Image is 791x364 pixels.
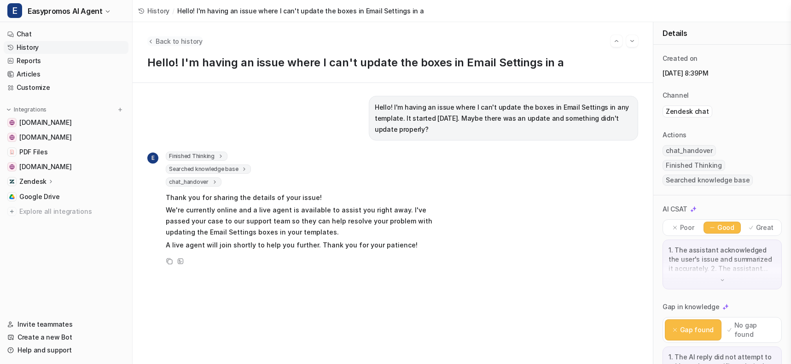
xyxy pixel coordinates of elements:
a: Chat [4,28,128,41]
p: A live agent will join shortly to help you further. Thank you for your patience! [166,240,435,251]
span: Finished Thinking [166,152,227,161]
p: We're currently online and a live agent is available to assist you right away. I've passed your c... [166,205,435,238]
span: Searched knowledge base [663,175,753,186]
img: www.notion.com [9,120,15,125]
img: Zendesk [9,179,15,184]
p: 1. The assistant acknowledged the user's issue and summarized it accurately. 2. The assistant inf... [669,246,776,273]
p: Created on [663,54,698,63]
span: Finished Thinking [663,160,725,171]
p: [DATE] 8:39PM [663,69,782,78]
span: [DOMAIN_NAME] [19,133,71,142]
span: chat_handover [663,145,716,156]
a: Create a new Bot [4,331,128,344]
p: Channel [663,91,689,100]
p: Integrations [14,106,47,113]
a: easypromos-apiref.redoc.ly[DOMAIN_NAME] [4,131,128,144]
p: Great [756,223,774,232]
span: [DOMAIN_NAME] [19,162,71,171]
img: easypromos-apiref.redoc.ly [9,135,15,140]
span: Google Drive [19,192,60,201]
button: Go to next session [626,35,638,47]
span: PDF Files [19,147,47,157]
button: Go to previous session [611,35,622,47]
p: Hello! I'm having an issue where I can't update the boxes in Email Settings in any template. It s... [375,102,632,135]
span: / [172,6,174,16]
div: Details [653,22,791,45]
span: Searched knowledge base [166,164,251,174]
span: Easypromos AI Agent [28,5,102,18]
a: www.notion.com[DOMAIN_NAME] [4,116,128,129]
a: PDF FilesPDF Files [4,146,128,159]
span: Back to history [156,36,203,46]
span: E [147,153,158,164]
img: expand menu [6,106,12,113]
img: PDF Files [9,149,15,155]
a: www.easypromosapp.com[DOMAIN_NAME] [4,160,128,173]
p: Actions [663,130,686,140]
img: Previous session [613,37,620,45]
p: Zendesk chat [666,107,709,116]
a: Invite teammates [4,318,128,331]
p: Poor [680,223,694,232]
img: explore all integrations [7,207,17,216]
a: Articles [4,68,128,81]
a: History [4,41,128,54]
img: menu_add.svg [117,106,123,113]
h1: Hello! I'm having an issue where I can't update the boxes in Email Settings in a [147,56,638,70]
span: [DOMAIN_NAME] [19,118,71,127]
a: Explore all integrations [4,205,128,218]
p: Zendesk [19,177,47,186]
img: www.easypromosapp.com [9,164,15,170]
p: Good [717,223,734,232]
p: AI CSAT [663,205,687,214]
span: E [7,3,22,18]
button: Integrations [4,105,49,114]
p: Thank you for sharing the details of your issue! [166,192,435,203]
button: Back to history [147,36,203,46]
a: Customize [4,81,128,94]
p: Gap in knowledge [663,302,720,311]
p: Gap found [680,325,714,335]
a: Google DriveGoogle Drive [4,190,128,203]
img: Next session [629,37,635,45]
a: Help and support [4,344,128,357]
img: down-arrow [719,277,726,283]
p: No gap found [734,321,775,339]
span: Hello! I'm having an issue where I can't update the boxes in Email Settings in a [177,6,424,16]
span: History [147,6,169,16]
a: History [138,6,169,16]
a: Reports [4,54,128,67]
span: Explore all integrations [19,204,125,219]
span: chat_handover [166,177,221,187]
img: Google Drive [9,194,15,200]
